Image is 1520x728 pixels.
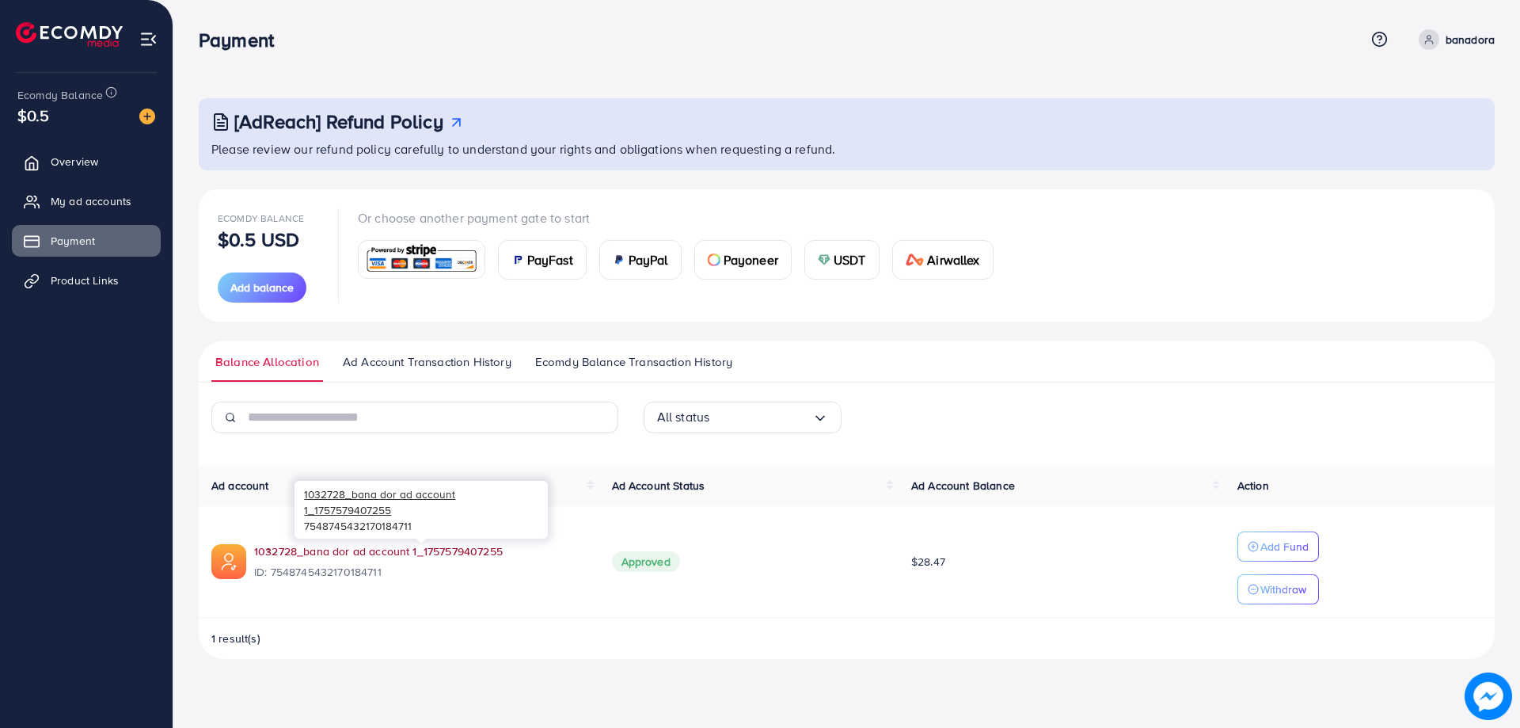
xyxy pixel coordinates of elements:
[694,240,792,280] a: cardPayoneer
[927,250,979,269] span: Airwallex
[892,240,994,280] a: cardAirwallex
[51,233,95,249] span: Payment
[818,253,830,266] img: card
[612,478,705,494] span: Ad Account Status
[906,253,925,266] img: card
[211,139,1485,158] p: Please review our refund policy carefully to understand your rights and obligations when requesti...
[218,230,299,249] p: $0.5 USD
[16,22,123,47] img: logo
[657,405,710,429] span: All status
[644,402,842,433] div: Search for option
[1260,537,1309,556] p: Add Fund
[1446,30,1495,49] p: banadora
[199,29,287,51] h3: Payment
[218,273,306,303] button: Add balance
[1237,532,1319,562] button: Add Fund
[17,87,103,103] span: Ecomdy Balance
[218,212,304,225] span: Ecomdy Balance
[230,280,294,295] span: Add balance
[139,30,158,48] img: menu
[708,253,720,266] img: card
[804,240,880,280] a: cardUSDT
[498,240,587,280] a: cardPayFast
[139,109,155,124] img: image
[911,478,1015,494] span: Ad Account Balance
[527,250,573,269] span: PayFast
[17,104,50,127] span: $0.5
[12,265,161,296] a: Product Links
[51,273,119,288] span: Product Links
[1412,29,1495,50] a: banadora
[599,240,682,280] a: cardPayPal
[1260,580,1306,599] p: Withdraw
[211,478,269,494] span: Ad account
[1237,478,1269,494] span: Action
[254,543,503,559] a: 1032728_bana dor ad account 1_1757579407255
[709,405,811,429] input: Search for option
[363,242,480,276] img: card
[254,564,587,580] span: ID: 7548745432170184711
[511,253,524,266] img: card
[535,353,732,371] span: Ecomdy Balance Transaction History
[211,544,246,579] img: ic-ads-acc.e4c84228.svg
[629,250,668,269] span: PayPal
[304,486,455,517] span: 1032728_bana dor ad account 1_1757579407255
[215,353,319,371] span: Balance Allocation
[51,154,98,170] span: Overview
[613,253,625,266] img: card
[343,353,511,371] span: Ad Account Transaction History
[12,185,161,217] a: My ad accounts
[358,208,1006,227] p: Or choose another payment gate to start
[294,481,548,538] div: 7548745432170184711
[234,110,443,133] h3: [AdReach] Refund Policy
[51,193,131,209] span: My ad accounts
[834,250,866,269] span: USDT
[724,250,778,269] span: Payoneer
[911,554,945,570] span: $28.47
[1237,574,1319,604] button: Withdraw
[12,146,161,177] a: Overview
[1465,673,1512,720] img: image
[358,240,485,279] a: card
[612,551,680,572] span: Approved
[12,225,161,257] a: Payment
[211,631,260,646] span: 1 result(s)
